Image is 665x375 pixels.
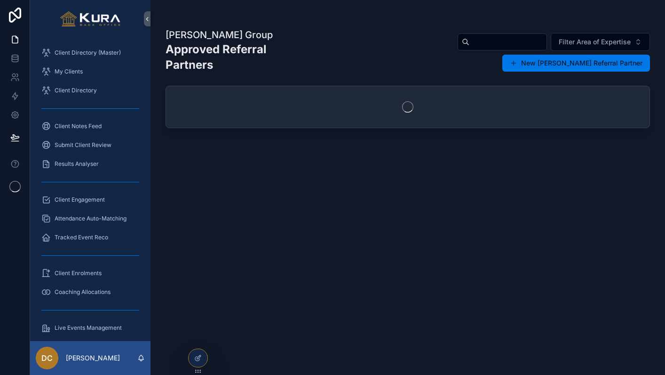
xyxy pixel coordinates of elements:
h1: [PERSON_NAME] Group [166,28,311,41]
span: Results Analyser [55,160,99,168]
span: Client Directory (Master) [55,49,121,57]
span: Filter Area of Expertise [559,37,631,47]
span: Client Enrolments [55,269,102,277]
h2: Approved Referral Partners [166,41,311,73]
div: scrollable content [30,38,150,341]
img: App logo [60,11,121,26]
a: Client Directory (Master) [36,44,145,61]
a: Client Enrolments [36,265,145,282]
span: Client Engagement [55,196,105,204]
a: Results Analyser [36,155,145,172]
span: Coaching Allocations [55,288,111,296]
p: [PERSON_NAME] [66,353,120,363]
span: Tracked Event Reco [55,234,108,241]
a: My Clients [36,63,145,80]
a: Attendance Auto-Matching [36,210,145,227]
span: Client Notes Feed [55,122,102,130]
a: Client Directory [36,82,145,99]
span: My Clients [55,68,83,75]
span: DC [41,352,53,364]
span: Client Directory [55,87,97,94]
span: Attendance Auto-Matching [55,215,127,222]
a: Client Engagement [36,191,145,208]
a: Coaching Allocations [36,284,145,301]
button: Select Button [551,33,650,51]
a: Submit Client Review [36,137,145,154]
span: Submit Client Review [55,141,111,149]
span: Live Events Management [55,324,122,332]
a: Tracked Event Reco [36,229,145,246]
button: New [PERSON_NAME] Referral Partner [502,55,650,72]
a: Live Events Management [36,319,145,336]
a: Client Notes Feed [36,118,145,135]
